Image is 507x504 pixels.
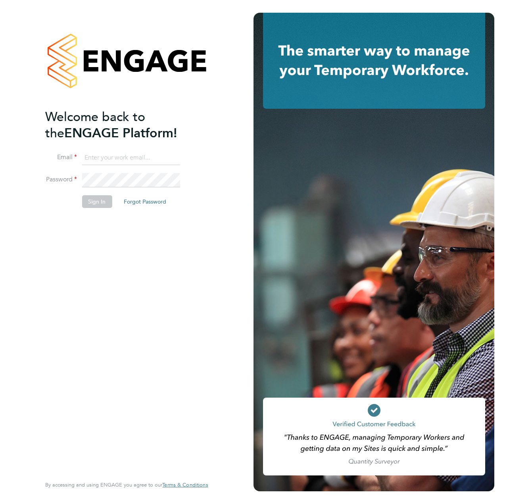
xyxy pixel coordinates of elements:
[82,151,180,165] input: Enter your work email...
[45,109,145,141] span: Welcome back to the
[162,482,208,488] a: Terms & Conditions
[117,195,173,208] button: Forgot Password
[82,195,112,208] button: Sign In
[45,481,208,488] span: By accessing and using ENGAGE you agree to our
[45,153,77,162] label: Email
[162,481,208,488] span: Terms & Conditions
[45,109,200,141] h2: ENGAGE Platform!
[45,175,77,184] label: Password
